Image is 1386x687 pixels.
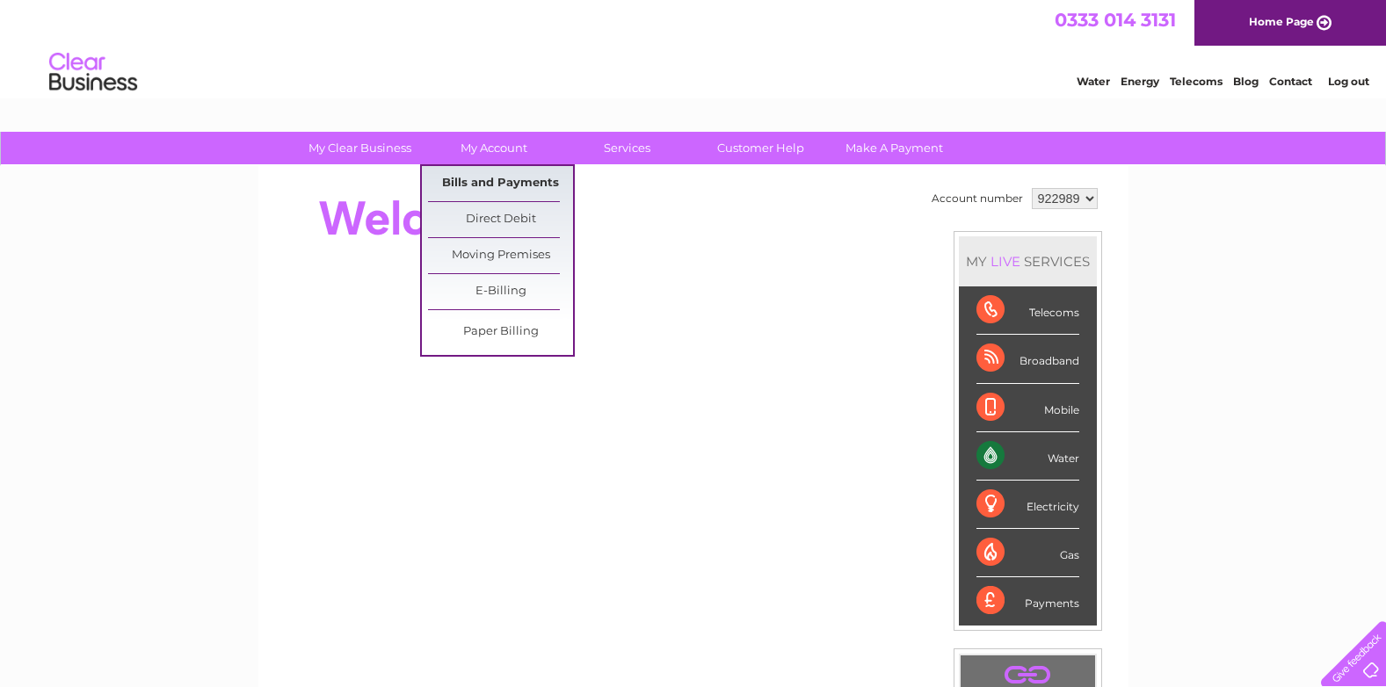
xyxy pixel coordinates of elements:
[428,238,573,273] a: Moving Premises
[428,166,573,201] a: Bills and Payments
[688,132,833,164] a: Customer Help
[1328,75,1369,88] a: Log out
[428,202,573,237] a: Direct Debit
[1269,75,1312,88] a: Contact
[421,132,566,164] a: My Account
[1077,75,1110,88] a: Water
[428,274,573,309] a: E-Billing
[959,236,1097,286] div: MY SERVICES
[1233,75,1259,88] a: Blog
[987,253,1024,270] div: LIVE
[976,335,1079,383] div: Broadband
[48,46,138,99] img: logo.png
[1121,75,1159,88] a: Energy
[976,577,1079,625] div: Payments
[976,481,1079,529] div: Electricity
[428,315,573,350] a: Paper Billing
[976,384,1079,432] div: Mobile
[976,432,1079,481] div: Water
[555,132,700,164] a: Services
[976,286,1079,335] div: Telecoms
[1170,75,1223,88] a: Telecoms
[1055,9,1176,31] a: 0333 014 3131
[287,132,432,164] a: My Clear Business
[822,132,967,164] a: Make A Payment
[927,184,1027,213] td: Account number
[279,10,1109,85] div: Clear Business is a trading name of Verastar Limited (registered in [GEOGRAPHIC_DATA] No. 3667643...
[976,529,1079,577] div: Gas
